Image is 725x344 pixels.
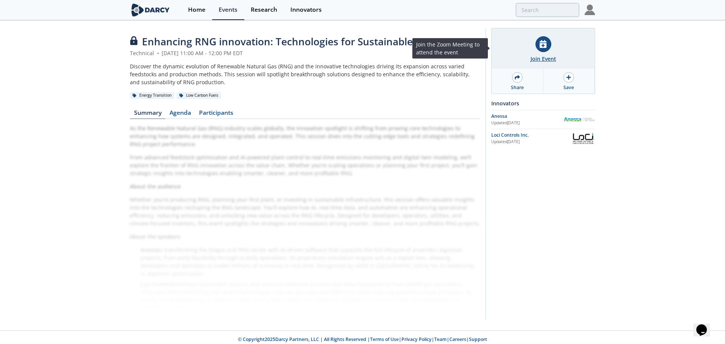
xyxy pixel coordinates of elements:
a: Privacy Policy [401,336,432,342]
p: © Copyright 2025 Darcy Partners, LLC | All Rights Reserved | | | | | [83,336,642,343]
a: Support [469,336,487,342]
div: Energy Transition [130,92,174,99]
a: Participants [195,110,237,119]
div: Innovators [491,97,595,110]
img: logo-wide.svg [130,3,171,17]
a: Summary [130,110,165,119]
a: Team [434,336,447,342]
div: Loci Controls Inc. [491,132,571,139]
a: Anessa Updated[DATE] Anessa [491,113,595,126]
img: Profile [585,5,595,15]
div: Save [563,84,574,91]
div: Discover the dynamic evolution of Renewable Natural Gas (RNG) and the innovative technologies dri... [130,62,480,86]
div: Innovators [290,7,322,13]
div: Research [251,7,277,13]
div: Events [219,7,238,13]
a: Loci Controls Inc. Updated[DATE] Loci Controls Inc. [491,132,595,145]
div: Home [188,7,205,13]
img: Loci Controls Inc. [571,132,595,145]
img: Anessa [563,117,595,122]
div: Updated [DATE] [491,120,563,126]
div: Join Event [531,55,556,63]
input: Advanced Search [516,3,579,17]
div: Share [511,84,524,91]
div: Anessa [491,113,563,120]
a: Agenda [165,110,195,119]
div: Updated [DATE] [491,139,571,145]
a: Terms of Use [370,336,399,342]
a: Careers [449,336,466,342]
div: Low Carbon Fuels [177,92,221,99]
span: Enhancing RNG innovation: Technologies for Sustainable Energy [142,35,448,48]
div: Technical [DATE] 11:00 AM - 12:00 PM EDT [130,49,480,57]
span: • [156,49,160,57]
iframe: chat widget [693,314,717,336]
